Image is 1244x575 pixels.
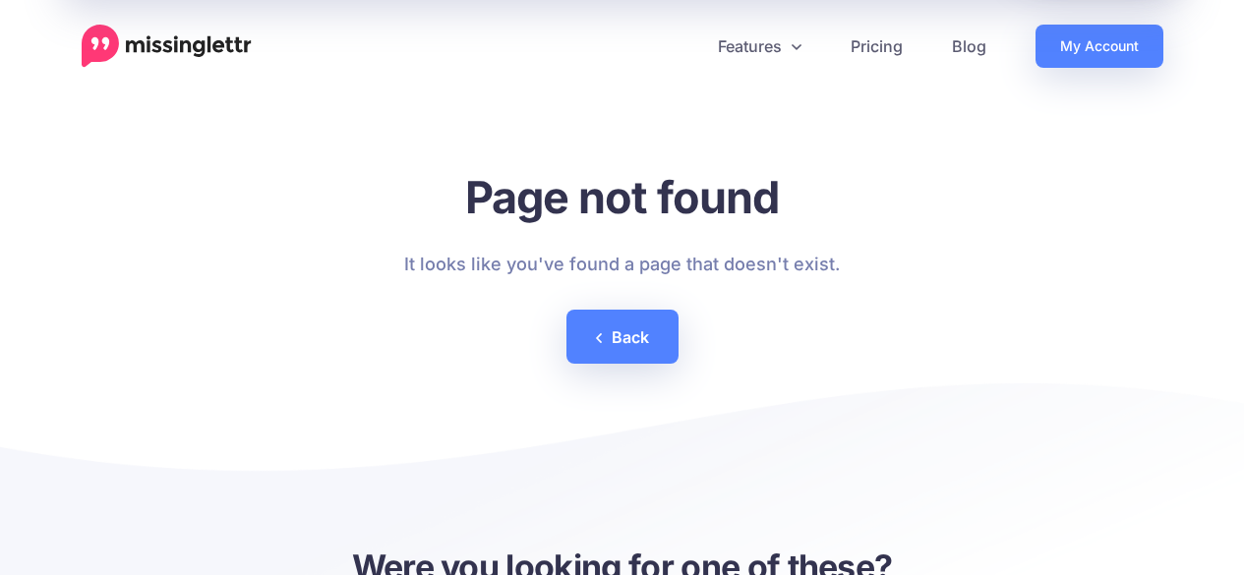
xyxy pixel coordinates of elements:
a: My Account [1036,25,1163,68]
a: Features [693,25,826,68]
a: Blog [927,25,1011,68]
a: Pricing [826,25,927,68]
h1: Page not found [404,170,840,224]
a: Back [566,310,679,364]
p: It looks like you've found a page that doesn't exist. [404,249,840,280]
